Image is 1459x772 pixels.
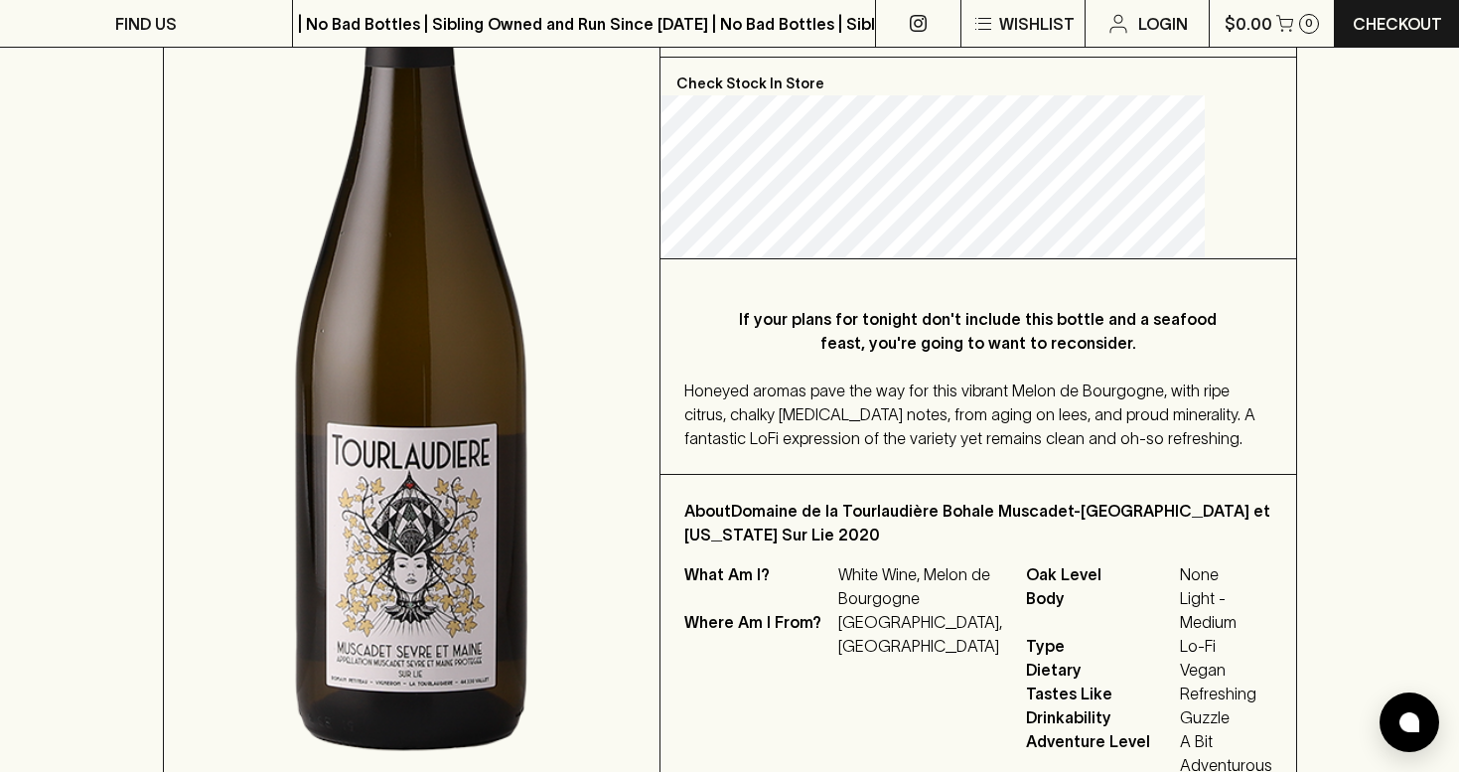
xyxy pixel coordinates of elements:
[1026,634,1175,658] span: Type
[1138,12,1188,36] p: Login
[1305,18,1313,29] p: 0
[1026,562,1175,586] span: Oak Level
[684,610,833,658] p: Where Am I From?
[684,562,833,610] p: What Am I?
[1180,682,1272,705] span: Refreshing
[1026,586,1175,634] span: Body
[1399,712,1419,732] img: bubble-icon
[684,499,1272,546] p: About Domaine de la Tourlaudière Bohale Muscadet-[GEOGRAPHIC_DATA] et [US_STATE] Sur Lie 2020
[1026,705,1175,729] span: Drinkability
[660,58,1296,95] p: Check Stock In Store
[1026,658,1175,682] span: Dietary
[1180,658,1272,682] span: Vegan
[838,562,1002,610] p: White Wine, Melon de Bourgogne
[1180,562,1272,586] span: None
[115,12,177,36] p: FIND US
[684,382,1255,447] span: Honeyed aromas pave the way for this vibrant Melon de Bourgogne, with ripe citrus, chalky [MEDICA...
[1180,705,1272,729] span: Guzzle
[1225,12,1272,36] p: $0.00
[1353,12,1442,36] p: Checkout
[724,307,1233,355] p: If your plans for tonight don't include this bottle and a seafood feast, you're going to want to ...
[1180,586,1272,634] span: Light - Medium
[1026,682,1175,705] span: Tastes Like
[1180,634,1272,658] span: Lo-Fi
[838,610,1002,658] p: [GEOGRAPHIC_DATA], [GEOGRAPHIC_DATA]
[999,12,1075,36] p: Wishlist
